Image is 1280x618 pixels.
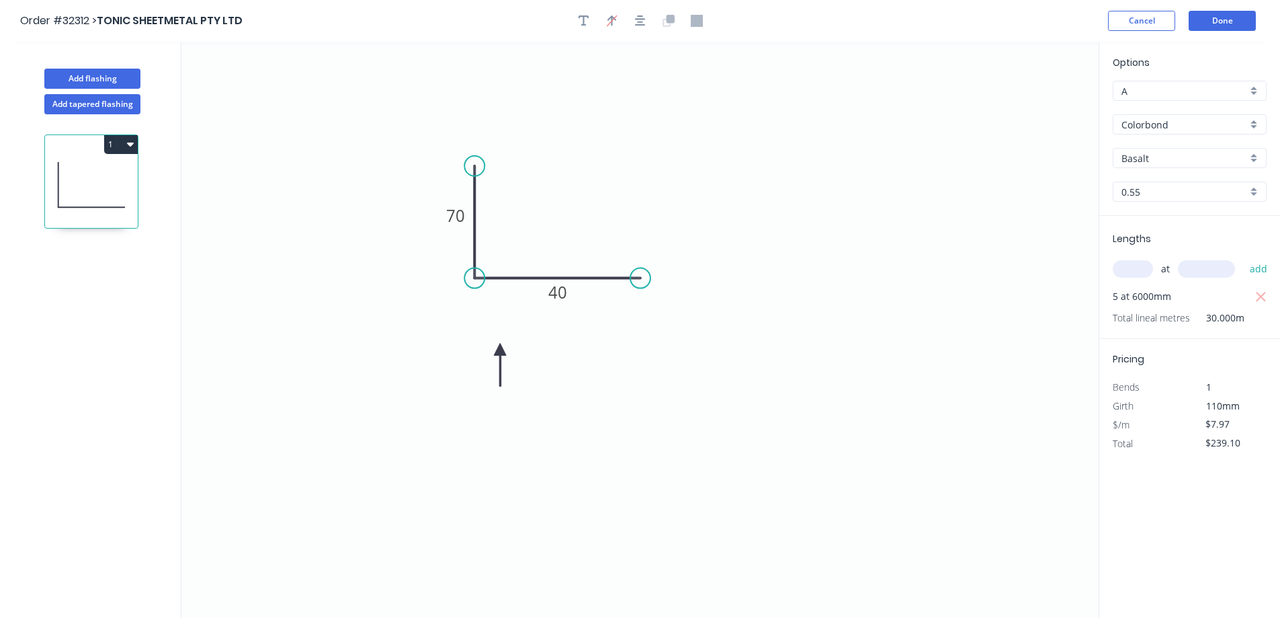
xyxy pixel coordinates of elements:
[1189,11,1256,31] button: Done
[1121,118,1247,132] input: Material
[1113,418,1129,431] span: $/m
[104,135,138,154] button: 1
[1113,381,1140,393] span: Bends
[20,13,97,28] span: Order #32312 >
[1121,185,1247,199] input: Thickness
[1206,381,1211,393] span: 1
[1206,399,1240,412] span: 110mm
[1113,232,1151,245] span: Lengths
[1113,287,1171,306] span: 5 at 6000mm
[1243,258,1275,280] button: add
[181,42,1099,618] svg: 0
[1113,399,1134,412] span: Girth
[1121,151,1247,165] input: Colour
[1113,309,1190,327] span: Total lineal metres
[548,281,567,303] tspan: 40
[1113,352,1144,366] span: Pricing
[44,69,140,89] button: Add flashing
[1190,309,1244,327] span: 30.000m
[44,94,140,114] button: Add tapered flashing
[1108,11,1175,31] button: Cancel
[1121,84,1247,98] input: Price level
[1113,437,1133,450] span: Total
[97,13,243,28] span: TONIC SHEETMETAL PTY LTD
[1113,56,1150,69] span: Options
[1161,260,1170,278] span: at
[446,204,465,227] tspan: 70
